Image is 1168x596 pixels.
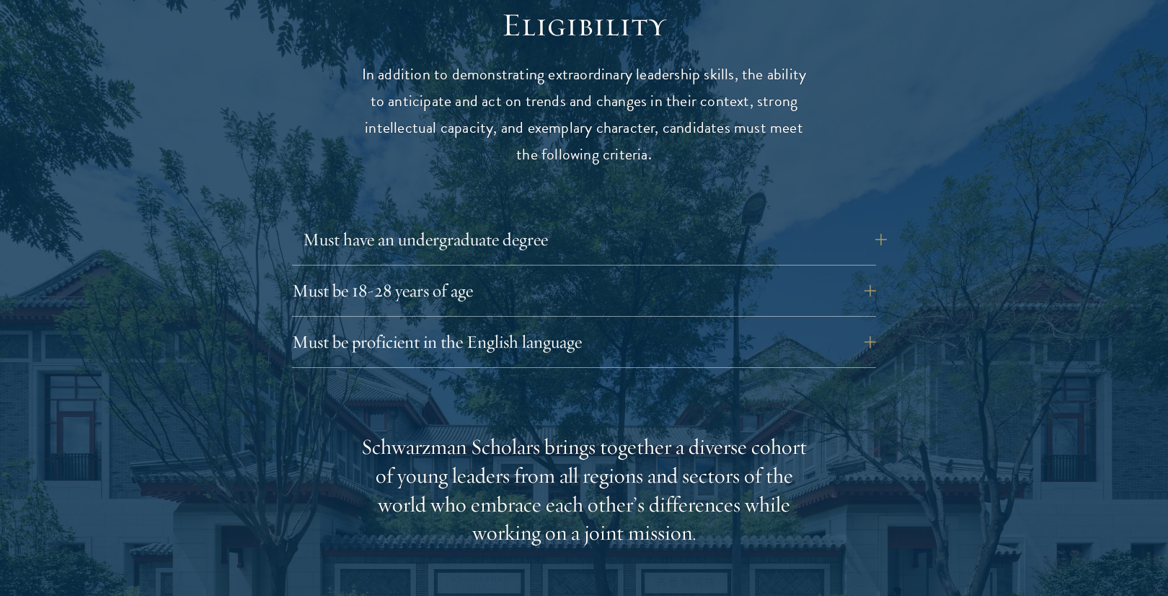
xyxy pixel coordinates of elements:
button: Must be 18-28 years of age [292,273,876,308]
h2: Eligibility [360,5,808,45]
button: Must have an undergraduate degree [303,222,887,257]
button: Must be proficient in the English language [292,325,876,359]
p: In addition to demonstrating extraordinary leadership skills, the ability to anticipate and act o... [360,61,808,168]
div: Schwarzman Scholars brings together a diverse cohort of young leaders from all regions and sector... [360,433,808,548]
